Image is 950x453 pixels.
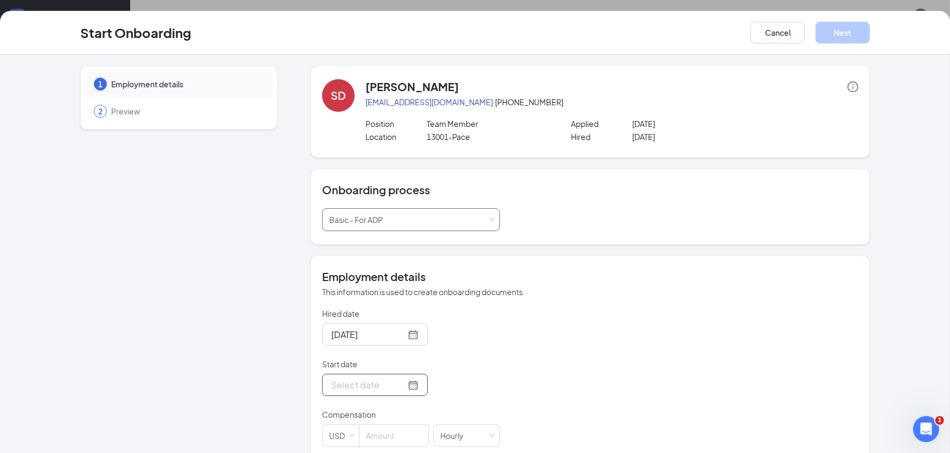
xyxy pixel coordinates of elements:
span: Basic - For ADP [329,215,383,225]
p: Hired date [322,308,500,319]
p: Start date [322,359,500,369]
p: Applied [571,118,633,129]
p: · [PHONE_NUMBER] [365,97,858,107]
a: [EMAIL_ADDRESS][DOMAIN_NAME] [365,97,493,107]
p: [DATE] [632,118,755,129]
button: Cancel [750,22,805,43]
span: info-circle [848,81,858,92]
div: USD [329,425,352,446]
input: Select date [331,378,406,392]
p: Location [365,131,427,142]
p: [DATE] [632,131,755,142]
p: Team Member [427,118,550,129]
p: Position [365,118,427,129]
iframe: Intercom live chat [913,416,939,442]
h3: Start Onboarding [80,23,191,42]
h4: Onboarding process [322,182,858,197]
p: Hired [571,131,633,142]
input: Amount [360,425,428,446]
span: Employment details [111,79,262,90]
h4: [PERSON_NAME] [365,79,459,94]
span: 2 [98,106,102,117]
span: Preview [111,106,262,117]
p: This information is used to create onboarding documents. [322,286,858,297]
div: Hourly [440,425,471,446]
input: Aug 26, 2025 [331,328,406,341]
div: [object Object] [329,209,390,231]
p: Compensation [322,409,500,420]
button: Next [816,22,870,43]
span: 1 [98,79,102,90]
span: 1 [935,416,944,425]
p: 13001-Pace [427,131,550,142]
h4: Employment details [322,269,858,284]
div: SD [331,88,346,103]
